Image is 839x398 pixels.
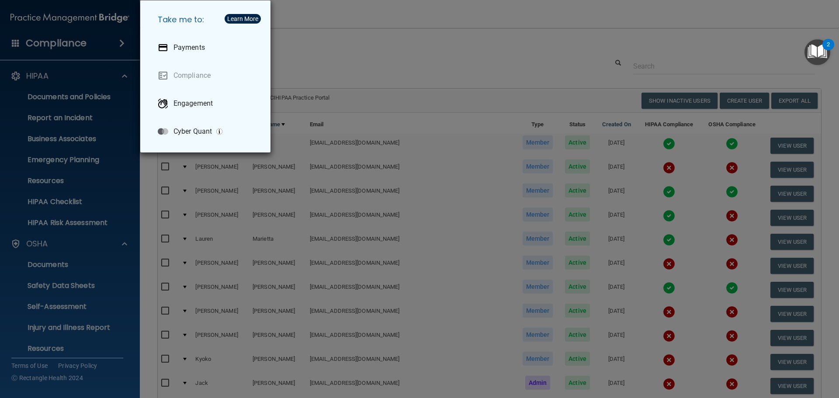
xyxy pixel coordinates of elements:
button: Open Resource Center, 2 new notifications [804,39,830,65]
a: Cyber Quant [151,119,263,144]
p: Engagement [173,99,213,108]
h5: Take me to: [151,7,263,32]
p: Cyber Quant [173,127,212,136]
div: Learn More [227,16,258,22]
button: Learn More [225,14,261,24]
a: Compliance [151,63,263,88]
p: Payments [173,43,205,52]
a: Engagement [151,91,263,116]
div: 2 [827,45,830,56]
a: Payments [151,35,263,60]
